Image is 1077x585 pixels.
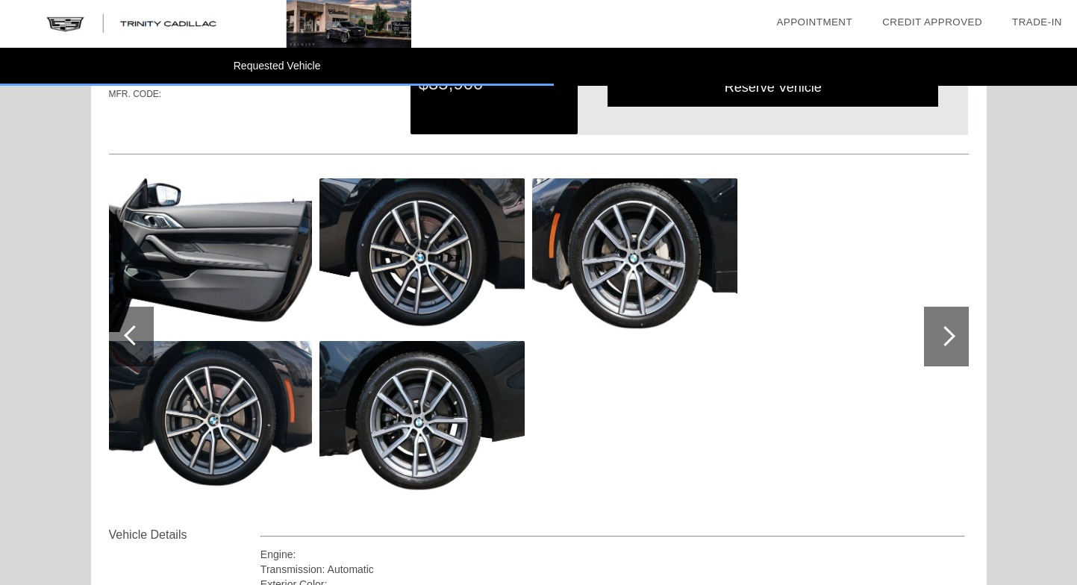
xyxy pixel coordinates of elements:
div: Transmission: Automatic [260,562,966,577]
div: Quoted on [DATE] 1:52:53 AM [109,110,969,134]
div: Vehicle Details [109,526,260,544]
a: Trade-In [1012,16,1062,28]
a: Appointment [776,16,852,28]
img: 9f77586817f624add46598ae5905babcx.jpg [319,178,525,332]
div: Engine: [260,547,966,562]
a: Credit Approved [882,16,982,28]
img: 3a5f2aee8cd854bfd1c01dad69037debx.jpg [107,178,312,332]
img: b4c4e7f857e4c1015be45a88e3dcba7bx.jpg [107,341,312,495]
img: f3696c12c5061e4277ff75693eedce44x.jpg [532,178,737,332]
img: fa76251d05d85e4f4ae68ec3971a0b09x.jpg [319,341,525,495]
